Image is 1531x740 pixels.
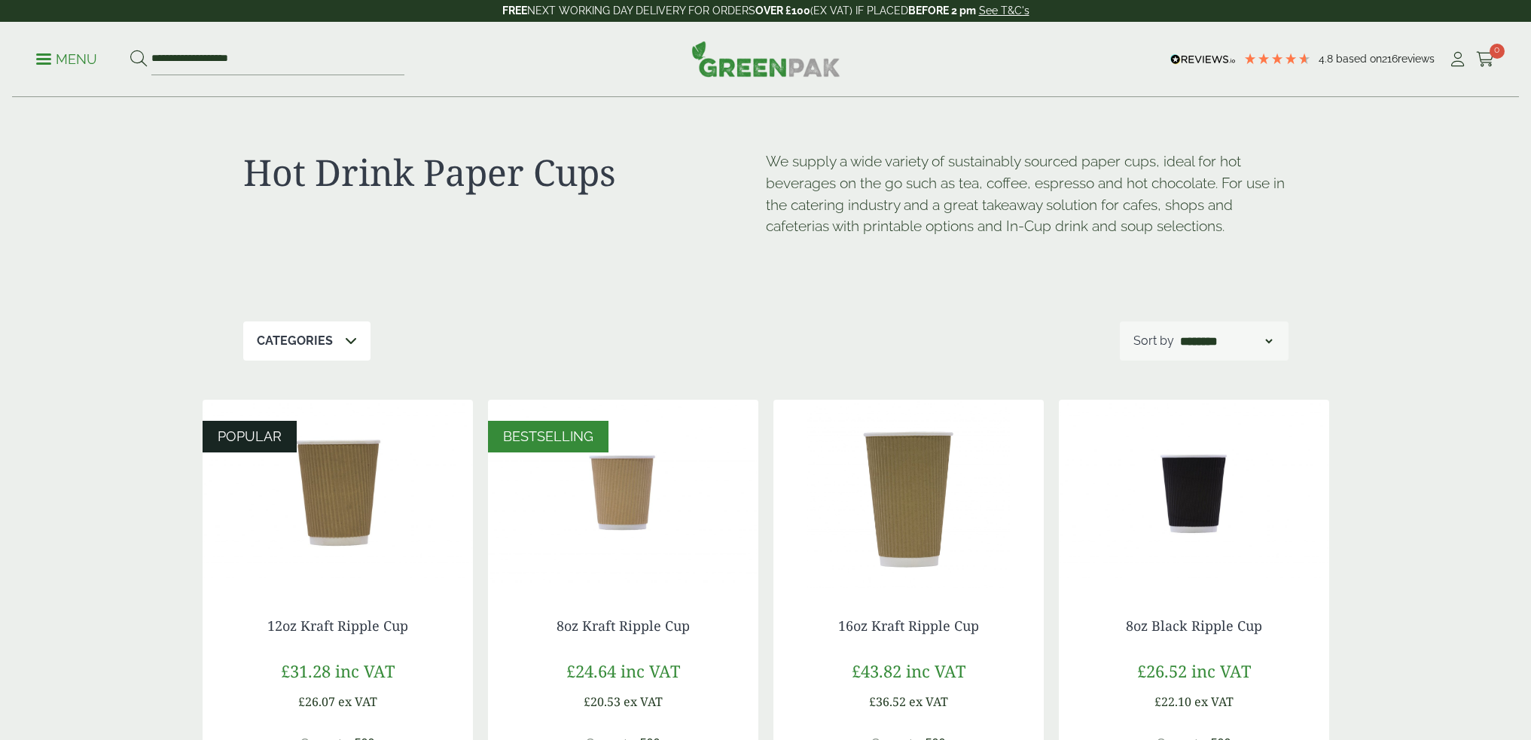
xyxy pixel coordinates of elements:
i: Cart [1476,52,1495,67]
span: Based on [1336,53,1382,65]
img: 8oz Black Ripple Cup -0 [1059,400,1329,588]
span: £36.52 [869,693,906,710]
span: inc VAT [1191,659,1251,682]
span: 4.8 [1319,53,1336,65]
p: Categories [257,332,333,350]
a: See T&C's [979,5,1029,17]
span: ex VAT [909,693,948,710]
img: REVIEWS.io [1170,54,1236,65]
span: £22.10 [1154,693,1191,710]
span: reviews [1398,53,1435,65]
a: Menu [36,50,97,65]
strong: OVER £100 [755,5,810,17]
span: inc VAT [906,659,965,682]
strong: FREE [502,5,527,17]
a: 0 [1476,48,1495,71]
span: £43.82 [852,659,901,682]
img: 16oz Kraft c [773,400,1044,588]
span: ex VAT [338,693,377,710]
p: We supply a wide variety of sustainably sourced paper cups, ideal for hot beverages on the go suc... [766,151,1289,237]
a: 8oz Kraft Ripple Cup [557,617,690,635]
img: 12oz Kraft Ripple Cup-0 [203,400,473,588]
span: ex VAT [624,693,663,710]
img: GreenPak Supplies [691,41,840,77]
span: 216 [1382,53,1398,65]
span: POPULAR [218,428,282,444]
span: £20.53 [584,693,621,710]
a: 8oz Black Ripple Cup [1126,617,1262,635]
p: Menu [36,50,97,69]
span: £26.52 [1137,659,1187,682]
a: 16oz Kraft Ripple Cup [838,617,979,635]
img: 8oz Kraft Ripple Cup-0 [488,400,758,588]
strong: BEFORE 2 pm [908,5,976,17]
i: My Account [1448,52,1467,67]
span: inc VAT [621,659,680,682]
span: £24.64 [566,659,616,682]
span: £31.28 [281,659,331,682]
div: 4.79 Stars [1243,52,1311,65]
span: BESTSELLING [503,428,593,444]
h1: Hot Drink Paper Cups [243,151,766,194]
span: inc VAT [335,659,395,682]
a: 12oz Kraft Ripple Cup [267,617,408,635]
p: Sort by [1133,332,1174,350]
span: ex VAT [1194,693,1234,710]
select: Shop order [1177,332,1275,350]
span: 0 [1490,44,1505,59]
span: £26.07 [298,693,335,710]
